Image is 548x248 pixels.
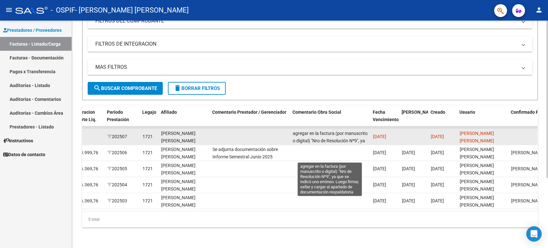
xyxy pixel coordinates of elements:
[431,166,444,171] span: [DATE]
[107,110,129,122] span: Período Prestación
[399,105,428,134] datatable-header-cell: Fecha Confimado
[72,182,98,187] span: $ 346.369,76
[5,6,13,14] mat-icon: menu
[212,110,286,115] span: Comentario Prestador / Gerenciador
[143,149,153,156] div: 1721
[143,181,153,189] div: 1721
[158,105,210,134] datatable-header-cell: Afiliado
[428,105,457,134] datatable-header-cell: Creado
[460,195,494,208] span: [PERSON_NAME] [PERSON_NAME]
[140,105,158,134] datatable-header-cell: Legajo
[107,166,127,171] span: 202505
[95,17,517,24] mat-panel-title: FILTROS DEL COMPROBANTE
[402,150,415,155] span: [DATE]
[161,162,207,184] div: [PERSON_NAME] [PERSON_NAME] 20525801218
[107,198,127,203] span: 202503
[143,165,153,173] div: 1721
[511,182,545,187] span: [PERSON_NAME]
[72,198,98,203] span: $ 346.369,76
[93,85,157,91] span: Buscar Comprobante
[402,182,415,187] span: [DATE]
[373,150,386,155] span: [DATE]
[88,59,532,75] mat-expansion-panel-header: MAS FILTROS
[72,150,98,155] span: $ 333.999,76
[161,130,207,152] div: [PERSON_NAME] [PERSON_NAME] 20525801218
[72,166,98,171] span: $ 346.369,76
[3,151,45,158] span: Datos de contacto
[93,84,101,92] mat-icon: search
[88,13,532,29] mat-expansion-panel-header: FILTROS DEL COMPROBANTE
[459,110,475,115] span: Usuario
[460,131,494,143] span: [PERSON_NAME] [PERSON_NAME]
[3,137,33,144] span: Instructivos
[373,134,386,139] span: [DATE]
[460,147,494,159] span: [PERSON_NAME] [PERSON_NAME]
[161,178,207,200] div: [PERSON_NAME] [PERSON_NAME] 20525801218
[370,105,399,134] datatable-header-cell: Fecha Vencimiento
[457,105,508,134] datatable-header-cell: Usuario
[104,105,140,134] datatable-header-cell: Período Prestación
[69,105,104,134] datatable-header-cell: Integracion Importe Liq.
[511,110,543,115] span: Confirmado Por
[431,182,444,187] span: [DATE]
[511,150,545,155] span: [PERSON_NAME]
[161,110,177,115] span: Afiliado
[460,163,494,175] span: [PERSON_NAME] [PERSON_NAME]
[431,198,444,203] span: [DATE]
[290,105,370,134] datatable-header-cell: Comentario Obra Social
[431,150,444,155] span: [DATE]
[402,198,415,203] span: [DATE]
[161,194,207,216] div: [PERSON_NAME] [PERSON_NAME] 20525801218
[95,40,517,48] mat-panel-title: FILTROS DE INTEGRACION
[107,150,127,155] span: 202506
[431,134,444,139] span: [DATE]
[373,166,386,171] span: [DATE]
[373,110,399,122] span: Fecha Vencimiento
[143,133,153,140] div: 1721
[142,110,156,115] span: Legajo
[431,110,445,115] span: Creado
[95,64,517,71] mat-panel-title: MAS FILTROS
[82,211,538,227] div: 5 total
[107,134,127,139] span: 202507
[292,110,341,115] span: Comentario Obra Social
[213,147,278,174] span: Se adjunta documentación sobre Informe Semestral Junio 2025 pertinente a los requerimentos actuales.
[174,85,220,91] span: Borrar Filtros
[526,226,542,242] div: Open Intercom Messenger
[535,6,543,14] mat-icon: person
[460,179,494,191] span: [PERSON_NAME] [PERSON_NAME]
[161,146,207,168] div: [PERSON_NAME] [PERSON_NAME] 20525801218
[168,82,226,95] button: Borrar Filtros
[174,84,181,92] mat-icon: delete
[88,82,163,95] button: Buscar Comprobante
[88,36,532,52] mat-expansion-panel-header: FILTROS DE INTEGRACION
[402,166,415,171] span: [DATE]
[3,27,62,34] span: Prestadores / Proveedores
[373,198,386,203] span: [DATE]
[72,110,96,122] span: Integracion Importe Liq.
[511,166,545,171] span: [PERSON_NAME]
[143,197,153,205] div: 1721
[210,105,290,134] datatable-header-cell: Comentario Prestador / Gerenciador
[75,3,189,17] span: - [PERSON_NAME] [PERSON_NAME]
[511,198,545,203] span: [PERSON_NAME]
[402,110,436,115] span: [PERSON_NAME]
[373,182,386,187] span: [DATE]
[51,3,75,17] span: - OSPIF
[107,182,127,187] span: 202504
[293,131,368,165] span: agregar en la factura (por manuscrito o digital) "Nro de Resolución Nº9", ya que se indicó uno er...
